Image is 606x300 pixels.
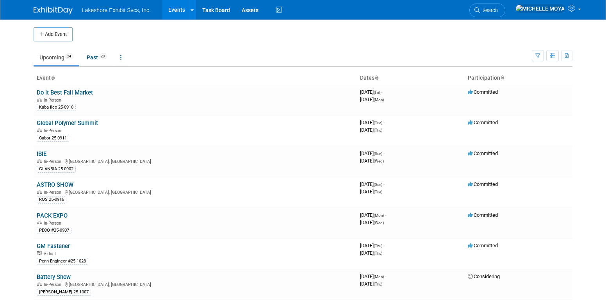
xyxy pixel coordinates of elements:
span: [DATE] [360,250,382,256]
img: Virtual Event [37,251,42,255]
div: [GEOGRAPHIC_DATA], [GEOGRAPHIC_DATA] [37,158,354,164]
span: - [383,243,385,248]
span: [DATE] [360,281,382,287]
span: - [383,181,385,187]
button: Add Event [34,27,73,41]
img: In-Person Event [37,282,42,286]
span: Committed [468,120,498,125]
span: - [383,120,385,125]
div: [PERSON_NAME] 25-1007 [37,289,91,296]
span: Search [480,7,498,13]
span: (Wed) [374,221,384,225]
span: In-Person [44,190,64,195]
span: 24 [65,54,73,59]
span: [DATE] [360,158,384,164]
span: [DATE] [360,243,385,248]
img: In-Person Event [37,98,42,102]
a: Search [469,4,505,17]
span: [DATE] [360,96,384,102]
img: MICHELLE MOYA [515,4,565,13]
span: In-Person [44,98,64,103]
span: Virtual [44,251,58,256]
span: (Wed) [374,159,384,163]
img: In-Person Event [37,190,42,194]
th: Dates [357,71,465,85]
span: Considering [468,273,500,279]
span: In-Person [44,128,64,133]
a: Do It Best Fall Market [37,89,93,96]
div: Cabot 25-0911 [37,135,69,142]
th: Participation [465,71,572,85]
span: (Mon) [374,98,384,102]
img: In-Person Event [37,221,42,225]
span: Committed [468,150,498,156]
span: (Thu) [374,251,382,255]
span: [DATE] [360,150,385,156]
a: Global Polymer Summit [37,120,98,127]
a: IBIE [37,150,46,157]
span: [DATE] [360,220,384,225]
span: [DATE] [360,181,385,187]
div: GLANBIA 25-0902 [37,166,76,173]
div: ROS 25-0916 [37,196,66,203]
a: PACK EXPO [37,212,68,219]
span: In-Person [44,282,64,287]
span: - [385,273,386,279]
span: (Sun) [374,182,382,187]
div: [GEOGRAPHIC_DATA], [GEOGRAPHIC_DATA] [37,281,354,287]
span: (Thu) [374,282,382,286]
span: Committed [468,212,498,218]
div: Kaba Ilco 25-0910 [37,104,76,111]
a: ASTRO SHOW [37,181,73,188]
a: Sort by Participation Type [500,75,504,81]
div: Penn Engineer #25-1028 [37,258,88,265]
span: [DATE] [360,189,382,195]
span: - [385,212,386,218]
a: GM Fastener [37,243,70,250]
span: (Thu) [374,244,382,248]
span: Committed [468,243,498,248]
span: (Tue) [374,190,382,194]
img: In-Person Event [37,159,42,163]
th: Event [34,71,357,85]
span: In-Person [44,159,64,164]
span: 20 [98,54,107,59]
a: Past20 [81,50,113,65]
img: In-Person Event [37,128,42,132]
span: (Mon) [374,213,384,218]
a: Battery Show [37,273,71,280]
span: [DATE] [360,273,386,279]
span: In-Person [44,221,64,226]
span: [DATE] [360,127,382,133]
span: (Thu) [374,128,382,132]
a: Sort by Event Name [51,75,55,81]
span: [DATE] [360,89,382,95]
img: ExhibitDay [34,7,73,14]
span: (Mon) [374,275,384,279]
span: - [381,89,382,95]
div: [GEOGRAPHIC_DATA], [GEOGRAPHIC_DATA] [37,189,354,195]
span: (Tue) [374,121,382,125]
span: - [383,150,385,156]
a: Upcoming24 [34,50,79,65]
span: (Sun) [374,152,382,156]
span: [DATE] [360,212,386,218]
span: Committed [468,181,498,187]
span: [DATE] [360,120,385,125]
div: PECO #25-0907 [37,227,71,234]
span: (Fri) [374,90,380,95]
span: Lakeshore Exhibit Svcs, Inc. [82,7,151,13]
span: Committed [468,89,498,95]
a: Sort by Start Date [374,75,378,81]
